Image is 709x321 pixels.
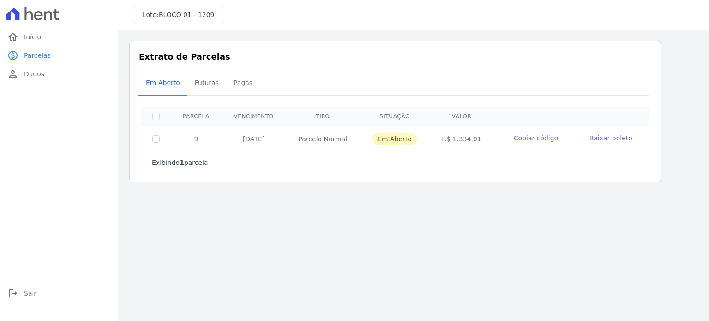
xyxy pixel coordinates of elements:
span: Baixar boleto [589,134,632,142]
th: Parcela [171,107,222,126]
span: Em Aberto [140,73,186,92]
a: Pagas [226,72,260,96]
th: Valor [430,107,494,126]
a: paidParcelas [4,46,114,65]
a: Baixar boleto [589,133,632,143]
i: person [7,68,18,79]
td: R$ 1.334,01 [430,126,494,152]
h3: Extrato de Parcelas [139,50,651,63]
td: [DATE] [222,126,286,152]
span: Copiar código [514,134,558,142]
a: personDados [4,65,114,83]
a: homeInício [4,28,114,46]
td: 9 [171,126,222,152]
i: paid [7,50,18,61]
span: BLOCO 01 - 1209 [159,11,215,18]
span: Parcelas [24,51,51,60]
a: Futuras [187,72,226,96]
th: Situação [360,107,430,126]
button: Copiar código [505,133,567,143]
i: logout [7,288,18,299]
span: Futuras [189,73,224,92]
td: Parcela Normal [286,126,360,152]
span: Em Aberto [372,133,417,145]
b: 1 [180,159,184,166]
th: Vencimento [222,107,286,126]
p: Exibindo parcela [152,158,208,167]
span: Dados [24,69,44,79]
span: Pagas [228,73,258,92]
span: Início [24,32,41,42]
a: logoutSair [4,284,114,303]
th: Tipo [286,107,360,126]
h3: Lote: [143,10,215,20]
span: Sair [24,289,36,298]
i: home [7,31,18,42]
a: Em Aberto [138,72,187,96]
